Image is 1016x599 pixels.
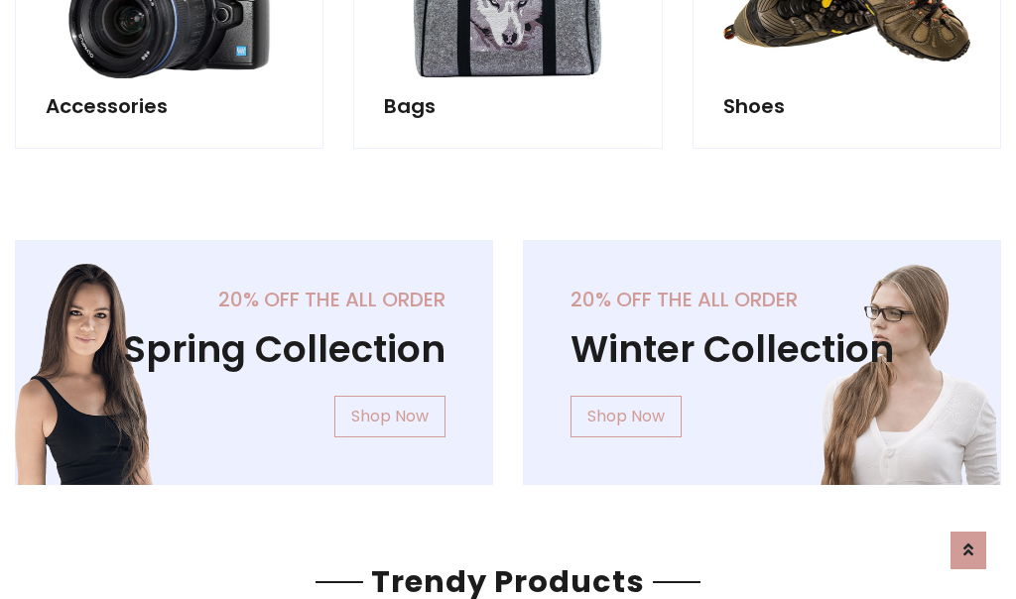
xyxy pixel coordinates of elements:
[571,327,953,372] h1: Winter Collection
[63,288,445,311] h5: 20% off the all order
[723,94,970,118] h5: Shoes
[384,94,631,118] h5: Bags
[46,94,293,118] h5: Accessories
[334,396,445,437] a: Shop Now
[571,288,953,311] h5: 20% off the all order
[63,327,445,372] h1: Spring Collection
[571,396,682,437] a: Shop Now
